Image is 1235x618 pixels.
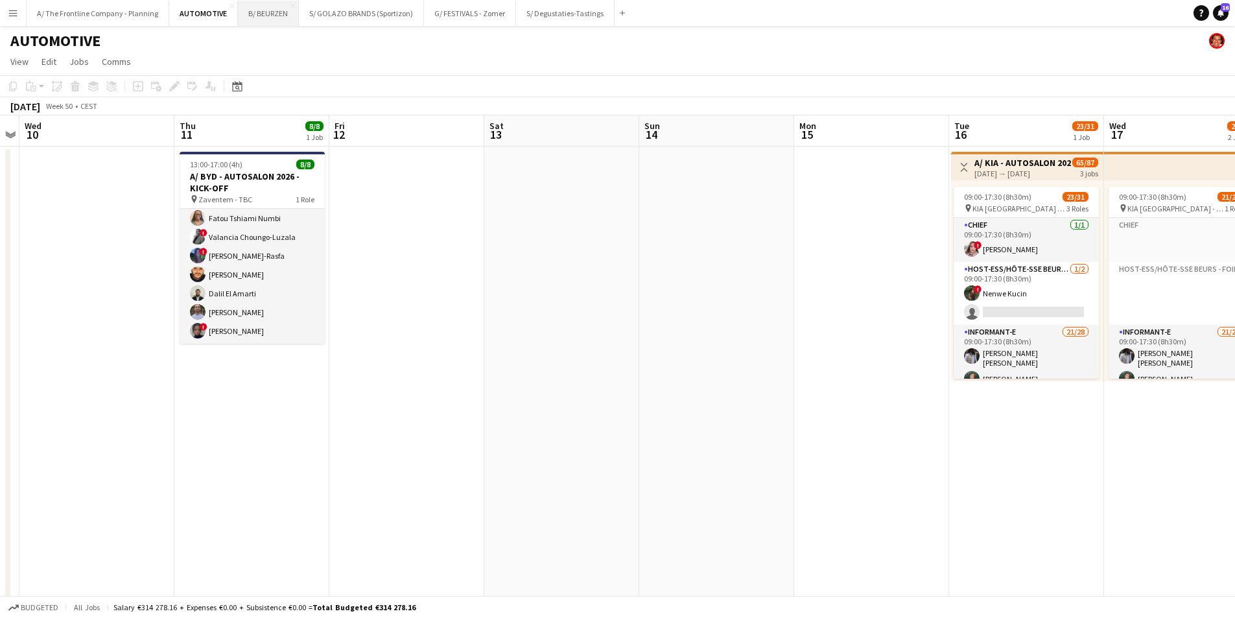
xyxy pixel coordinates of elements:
app-card-role: Host-ess/Hôte-sse Beurs - Foire1/209:00-17:30 (8h30m)!Nenwe Kucin [954,262,1099,325]
div: [DATE] → [DATE] [974,169,1071,178]
app-card-role: Informant-e8/813:00-17:00 (4h)![PERSON_NAME]Fatou Tshiami Numbi!Valancia Choungo-Luzala![PERSON_N... [180,168,325,344]
span: Jobs [69,56,89,67]
span: 16 [1221,3,1230,12]
a: View [5,53,34,70]
app-job-card: 09:00-17:30 (8h30m)23/31 KIA [GEOGRAPHIC_DATA] - Zaventem3 RolesChief1/109:00-17:30 (8h30m)![PERS... [954,187,1099,379]
span: Wed [25,120,41,132]
span: KIA [GEOGRAPHIC_DATA] - Zaventem [972,204,1066,213]
span: ! [200,229,207,237]
span: Wed [1109,120,1126,132]
div: 1 Job [306,132,323,142]
span: Fri [335,120,345,132]
span: 8/8 [305,121,323,131]
h3: A/ BYD - AUTOSALON 2026 - KICK-OFF [180,171,325,194]
span: 17 [1107,127,1126,142]
span: 8/8 [296,160,314,169]
div: CEST [80,101,97,111]
a: Edit [36,53,62,70]
div: 3 jobs [1080,167,1098,178]
span: 13 [488,127,504,142]
span: 11 [178,127,196,142]
span: ! [974,241,982,249]
span: KIA [GEOGRAPHIC_DATA] - Zaventem [1127,204,1225,213]
span: 15 [797,127,816,142]
span: 09:00-17:30 (8h30m) [1119,192,1186,202]
span: 13:00-17:00 (4h) [190,160,242,169]
div: 1 Job [1073,132,1098,142]
span: ! [200,323,207,331]
span: Budgeted [21,603,58,612]
span: Sat [489,120,504,132]
app-user-avatar: Peter Desart [1209,33,1225,49]
span: Thu [180,120,196,132]
h3: A/ KIA - AUTOSALON 2026 - OPLEIDING (dag 1-3) [974,157,1071,169]
span: 14 [642,127,660,142]
button: A/ The Frontline Company - Planning [27,1,169,26]
button: Budgeted [6,600,60,615]
a: Jobs [64,53,94,70]
button: S/ Degustaties-Tastings [516,1,615,26]
span: Tue [954,120,969,132]
a: Comms [97,53,136,70]
app-card-role: Chief1/109:00-17:30 (8h30m)![PERSON_NAME] [954,218,1099,262]
span: Edit [41,56,56,67]
h1: AUTOMOTIVE [10,31,100,51]
span: 16 [952,127,969,142]
span: 12 [333,127,345,142]
span: ! [974,285,982,293]
span: ! [200,248,207,256]
button: S/ GOLAZO BRANDS (Sportizon) [299,1,424,26]
div: Salary €314 278.16 + Expenses €0.00 + Subsistence €0.00 = [113,602,416,612]
a: 16 [1213,5,1229,21]
div: [DATE] [10,100,40,113]
span: Sun [644,120,660,132]
span: Week 50 [43,101,75,111]
app-job-card: 13:00-17:00 (4h)8/8A/ BYD - AUTOSALON 2026 - KICK-OFF Zaventem - TBC1 RoleInformant-e8/813:00-17:... [180,152,325,344]
span: 65/87 [1072,158,1098,167]
span: 1 Role [296,195,314,204]
button: AUTOMOTIVE [169,1,238,26]
button: B/ BEURZEN [238,1,299,26]
span: 23/31 [1072,121,1098,131]
span: 23/31 [1063,192,1088,202]
span: Mon [799,120,816,132]
span: All jobs [71,602,102,612]
span: View [10,56,29,67]
span: Total Budgeted €314 278.16 [312,602,416,612]
span: Zaventem - TBC [198,195,252,204]
button: G/ FESTIVALS - Zomer [424,1,516,26]
span: 3 Roles [1066,204,1088,213]
span: Comms [102,56,131,67]
span: 09:00-17:30 (8h30m) [964,192,1031,202]
span: 10 [23,127,41,142]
